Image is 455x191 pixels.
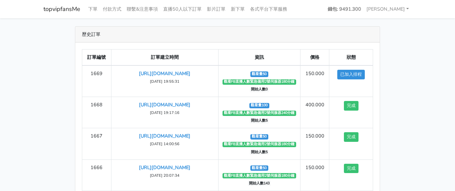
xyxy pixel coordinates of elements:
button: 已加入排程 [337,70,365,79]
th: 訂單建立時間 [111,49,218,66]
td: 1667 [82,128,111,159]
span: 開始人數5 [250,118,269,124]
span: 開始人數143 [248,181,271,186]
span: 觀看量50 [250,71,268,77]
span: 觀看FB直播人數緊急備用2號伺服器180分鐘 [223,142,296,147]
span: 觀看FB直播人數緊急備用2號伺服器240分鐘 [223,111,296,116]
a: 下單 [86,3,100,16]
td: 150.000 [300,128,329,159]
small: [DATE] 19:17:16 [150,110,179,115]
span: 觀看FB直播人數緊急備用2號伺服器180分鐘 [223,79,296,85]
a: [PERSON_NAME] [364,3,412,16]
a: 聯繫&注意事項 [124,3,161,16]
th: 價格 [300,49,329,66]
a: [URL][DOMAIN_NAME] [139,70,190,77]
a: [URL][DOMAIN_NAME] [139,164,190,171]
button: 完成 [344,164,358,173]
a: [URL][DOMAIN_NAME] [139,133,190,139]
a: topvipfansMe [43,3,80,16]
a: [URL][DOMAIN_NAME] [139,101,190,108]
div: 歷史訂單 [75,27,380,43]
th: 訂單編號 [82,49,111,66]
td: 150.000 [300,65,329,97]
a: 影片訂單 [204,3,228,16]
td: 400.000 [300,97,329,128]
a: 錢包: 9491.300 [325,3,364,16]
span: 觀看量50 [250,165,268,171]
span: 開始人數5 [250,149,269,155]
button: 完成 [344,101,358,111]
strong: 錢包: 9491.300 [328,6,361,12]
span: 開始人數0 [250,87,269,92]
td: 1668 [82,97,111,128]
small: [DATE] 14:00:56 [150,141,179,146]
span: 觀看量50 [250,134,268,140]
span: 觀看量100 [249,103,269,108]
td: 150.000 [300,159,329,191]
th: 資訊 [219,49,300,66]
button: 完成 [344,132,358,142]
a: 新下單 [228,3,247,16]
th: 狀態 [329,49,373,66]
small: [DATE] 19:55:31 [150,79,179,84]
small: [DATE] 20:07:34 [150,173,179,178]
td: 1669 [82,65,111,97]
a: 各式平台下單服務 [247,3,290,16]
span: 觀看FB直播人數緊急備用2號伺服器180分鐘 [223,173,296,178]
a: 付款方式 [100,3,124,16]
a: 直播50人以下訂單 [161,3,204,16]
td: 1666 [82,159,111,191]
